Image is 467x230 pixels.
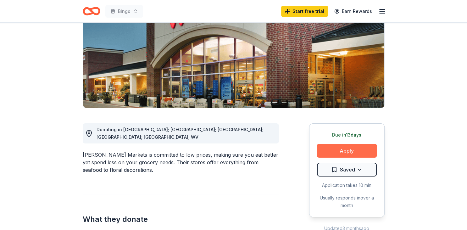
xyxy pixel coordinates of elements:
span: Donating in [GEOGRAPHIC_DATA]; [GEOGRAPHIC_DATA]; [GEOGRAPHIC_DATA]; [GEOGRAPHIC_DATA]; [GEOGRAPH... [97,127,264,140]
a: Earn Rewards [331,6,376,17]
h2: What they donate [83,214,279,224]
button: Bingo [105,5,143,18]
a: Home [83,4,100,19]
div: [PERSON_NAME] Markets is committed to low prices, making sure you eat better yet spend less on yo... [83,151,279,174]
div: Application takes 10 min [317,182,377,189]
div: Due in 13 days [317,131,377,139]
div: Usually responds in over a month [317,194,377,209]
button: Saved [317,163,377,177]
a: Start free trial [281,6,328,17]
span: Bingo [118,8,131,15]
span: Saved [340,165,355,174]
button: Apply [317,144,377,158]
